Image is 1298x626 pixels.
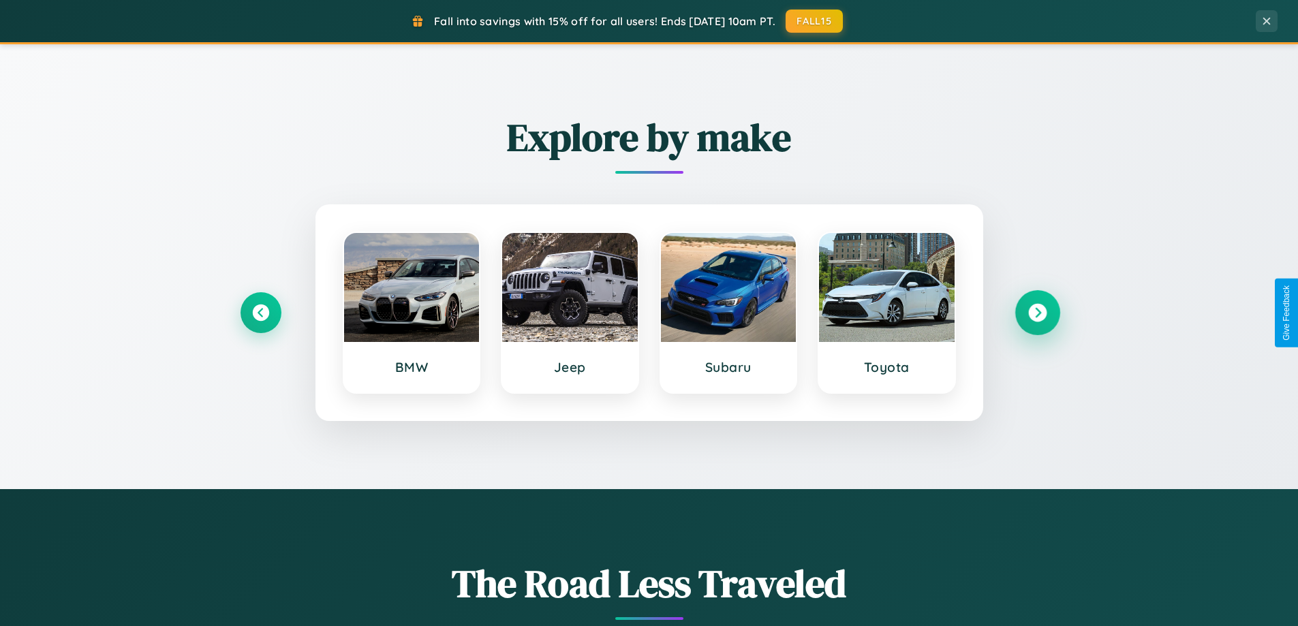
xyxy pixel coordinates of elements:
[358,359,466,375] h3: BMW
[675,359,783,375] h3: Subaru
[786,10,843,33] button: FALL15
[241,557,1058,610] h1: The Road Less Traveled
[516,359,624,375] h3: Jeep
[241,111,1058,163] h2: Explore by make
[833,359,941,375] h3: Toyota
[434,14,775,28] span: Fall into savings with 15% off for all users! Ends [DATE] 10am PT.
[1282,285,1291,341] div: Give Feedback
